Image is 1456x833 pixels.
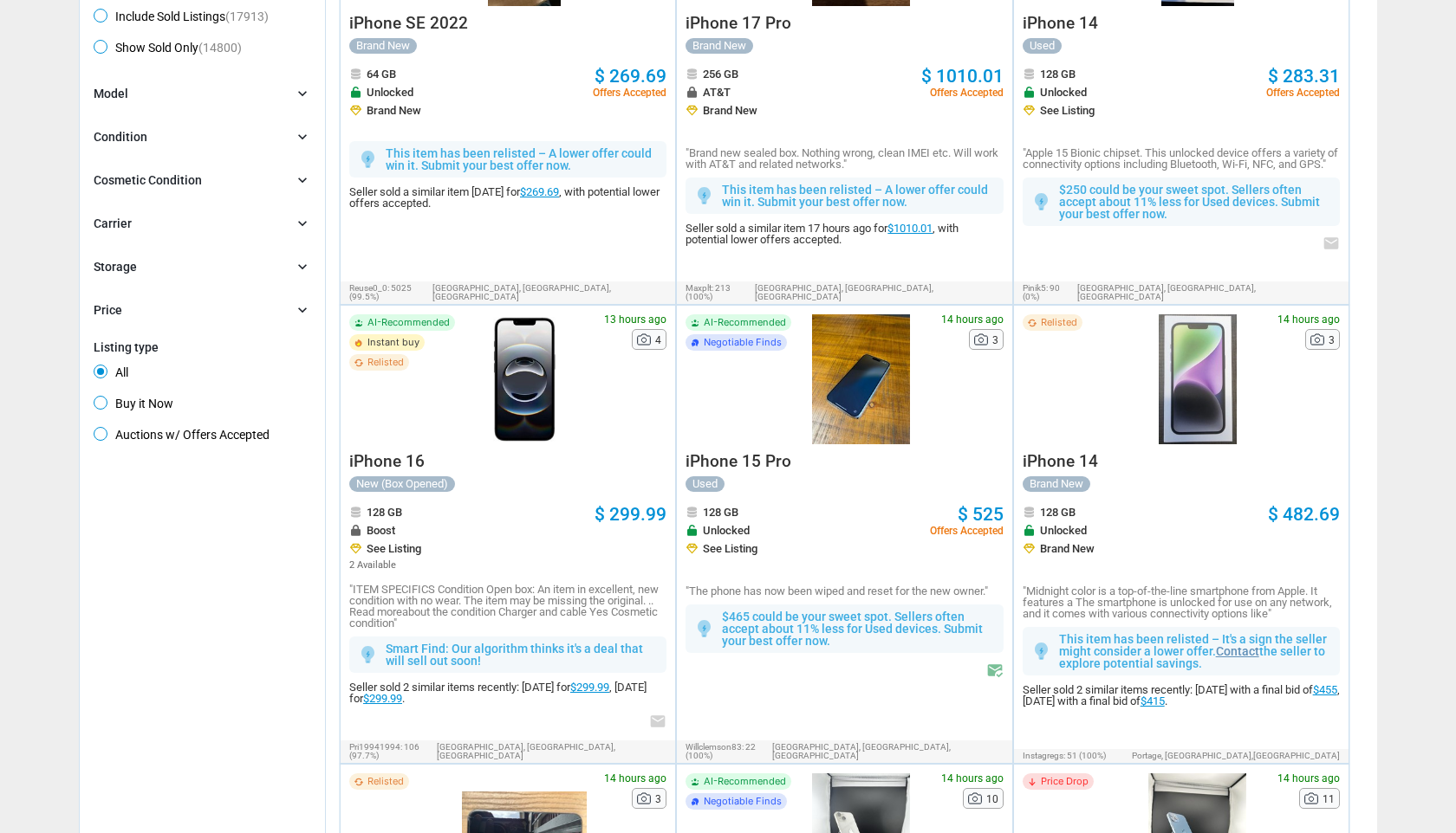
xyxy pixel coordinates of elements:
a: $ 283.31 [1268,68,1340,86]
span: Offers Accepted [930,526,1004,536]
div: Carrier [94,215,132,234]
div: Price [94,301,122,320]
a: $299.99 [363,692,402,705]
div: Listing type [94,340,311,354]
span: 14 hours ago [1277,314,1340,325]
span: Offers Accepted [593,87,666,98]
span: 3 [992,335,998,345]
span: 128 GB [1040,507,1076,518]
a: $269.69 [520,185,559,198]
span: maxplt: [686,283,713,293]
p: This item has been relisted – It's a sign the seller might consider a lower offer. the seller to ... [1059,633,1331,669]
span: 14 hours ago [941,773,1004,784]
span: reuse0_0: [349,283,389,293]
p: "The phone has now been wiped and reset for the new owner." [686,585,1003,597]
i: chevron_right [294,301,311,319]
span: Offers Accepted [1266,87,1340,98]
div: New (Box Opened) [349,476,455,492]
div: Storage [94,258,137,277]
span: Offers Accepted [921,87,1004,98]
span: (17913) [225,10,269,23]
a: iPhone 17 Pro [686,18,791,31]
span: Include Sold Listings [94,9,269,29]
span: $ 283.31 [1268,66,1340,87]
div: Seller sold 2 similar items recently: [DATE] for , [DATE] for . [349,681,666,704]
a: $299.99 [570,681,609,694]
span: Unlocked [703,525,750,536]
a: iPhone 15 Pro [686,456,791,469]
a: $ 269.69 [595,68,666,86]
span: 3 [655,794,661,804]
span: [GEOGRAPHIC_DATA], [GEOGRAPHIC_DATA],[GEOGRAPHIC_DATA] [755,284,1004,301]
a: $455 [1313,683,1337,696]
span: AI-Recommended [704,777,786,786]
div: Seller sold a similar item 17 hours ago for , with potential lower offers accepted. [686,223,1003,245]
span: 5025 (99.5%) [349,283,412,301]
span: Relisted [1041,318,1077,327]
span: 90 (0%) [1023,283,1060,301]
span: Brand New [703,105,757,116]
span: 4 [655,335,661,345]
div: Used [686,476,725,492]
p: Smart Find: Our algorithm thinks it's a deal that will sell out soon! [386,643,658,667]
a: iPhone 14 [1023,456,1098,469]
div: Seller sold a similar item [DATE] for , with potential lower offers accepted. [349,186,666,209]
span: instagregs: [1023,751,1065,760]
span: 51 (100%) [1067,751,1106,760]
span: See Listing [703,543,757,554]
span: All [94,365,128,385]
div: Condition [94,128,147,147]
span: Unlocked [367,87,413,98]
span: Boost [367,525,395,536]
span: $ 525 [958,504,1004,525]
a: iPhone SE 2022 [349,18,468,31]
span: pri19941994: [349,742,402,752]
div: Model [94,85,128,104]
p: $465 could be your sweet spot. Sellers often accept about 11% less for Used devices. Submit your ... [722,610,994,647]
span: Instant buy [367,338,419,347]
span: 213 (100%) [686,283,731,301]
span: willclemson83: [686,742,744,752]
a: $ 1010.01 [921,68,1004,86]
p: "ITEM SPECIFICS Condition Open box: An item in excellent, new condition with no wear. The item ma... [349,584,666,629]
i: mark_email_read [986,662,1004,679]
p: "Brand new sealed box. Nothing wrong, clean IMEI etc. Will work with AT&T and related networks." [686,147,1003,170]
a: $1010.01 [887,222,933,235]
span: Portage, [GEOGRAPHIC_DATA],[GEOGRAPHIC_DATA] [1132,752,1340,760]
span: 128 GB [703,507,738,518]
span: [GEOGRAPHIC_DATA], [GEOGRAPHIC_DATA],[GEOGRAPHIC_DATA] [1077,284,1340,301]
span: Price Drop [1041,777,1089,786]
span: iPhone 14 [1023,451,1098,471]
span: 128 GB [1040,68,1076,80]
span: [GEOGRAPHIC_DATA], [GEOGRAPHIC_DATA],[GEOGRAPHIC_DATA] [772,743,1004,760]
span: 64 GB [367,68,396,80]
span: [GEOGRAPHIC_DATA], [GEOGRAPHIC_DATA],[GEOGRAPHIC_DATA] [437,743,666,760]
div: Seller sold 2 similar items recently: [DATE] with a final bid of , [DATE] with a final bid of . [1023,684,1340,707]
span: See Listing [1040,105,1095,116]
p: "Apple 15 Bionic chipset. This unlocked device offers a variety of connectivity options including... [1023,147,1340,170]
span: 13 hours ago [604,314,666,325]
i: chevron_right [294,85,311,102]
i: chevron_right [294,215,311,232]
span: iPhone 14 [1023,13,1098,33]
span: AT&T [703,87,731,98]
span: 256 GB [703,68,738,80]
i: chevron_right [294,258,311,275]
a: iPhone 16 [349,456,425,469]
span: 128 GB [367,507,402,518]
span: AI-Recommended [704,318,786,327]
span: AI-Recommended [367,318,450,327]
span: Relisted [367,777,404,786]
i: chevron_right [294,128,311,145]
span: Unlocked [1040,525,1087,536]
div: Brand New [1023,476,1090,492]
span: Brand New [367,105,421,116]
span: See Listing [367,543,421,554]
span: $ 269.69 [595,66,666,87]
span: iPhone 17 Pro [686,13,791,33]
span: Buy it Now [94,396,173,416]
span: Show Sold Only [94,40,242,61]
p: This item has been relisted – A lower offer could win it. Submit your best offer now. [722,184,994,208]
div: Brand New [686,38,753,54]
p: This item has been relisted – A lower offer could win it. Submit your best offer now. [386,147,658,171]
